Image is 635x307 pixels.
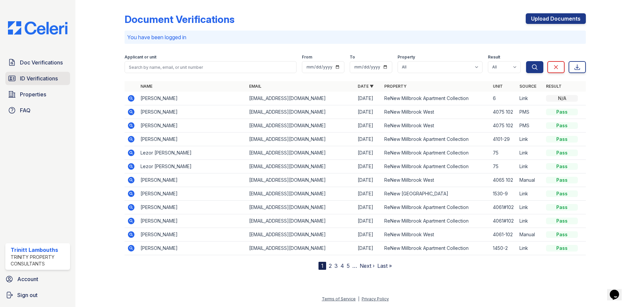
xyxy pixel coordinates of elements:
[382,242,490,255] td: ReNew Millbrook Apartment Collection
[517,146,543,160] td: Link
[329,262,332,269] a: 2
[11,246,67,254] div: Trinitt Lambouths
[546,231,578,238] div: Pass
[382,187,490,201] td: ReNew [GEOGRAPHIC_DATA]
[382,214,490,228] td: ReNew Millbrook Apartment Collection
[546,95,578,102] div: N/A
[517,173,543,187] td: Manual
[246,214,355,228] td: [EMAIL_ADDRESS][DOMAIN_NAME]
[355,105,382,119] td: [DATE]
[125,54,156,60] label: Applicant or unit
[490,105,517,119] td: 4075 102
[355,228,382,242] td: [DATE]
[125,61,297,73] input: Search by name, email, or unit number
[358,296,359,301] div: |
[355,160,382,173] td: [DATE]
[138,214,246,228] td: [PERSON_NAME]
[355,242,382,255] td: [DATE]
[246,105,355,119] td: [EMAIL_ADDRESS][DOMAIN_NAME]
[17,275,38,283] span: Account
[377,262,392,269] a: Last »
[355,214,382,228] td: [DATE]
[246,201,355,214] td: [EMAIL_ADDRESS][DOMAIN_NAME]
[138,173,246,187] td: [PERSON_NAME]
[246,119,355,133] td: [EMAIL_ADDRESS][DOMAIN_NAME]
[3,21,73,35] img: CE_Logo_Blue-a8612792a0a2168367f1c8372b55b34899dd931a85d93a1a3d3e32e68fde9ad4.png
[138,133,246,146] td: [PERSON_NAME]
[382,146,490,160] td: ReNew Millbrook Apartment Collection
[318,262,326,270] div: 1
[490,119,517,133] td: 4075 102
[519,84,536,89] a: Source
[526,13,586,24] a: Upload Documents
[334,262,338,269] a: 3
[340,262,344,269] a: 4
[249,84,261,89] a: Email
[246,146,355,160] td: [EMAIL_ADDRESS][DOMAIN_NAME]
[5,56,70,69] a: Doc Verifications
[322,296,356,301] a: Terms of Service
[490,160,517,173] td: 75
[355,173,382,187] td: [DATE]
[138,160,246,173] td: Lezor [PERSON_NAME]
[20,90,46,98] span: Properties
[355,119,382,133] td: [DATE]
[546,177,578,183] div: Pass
[355,133,382,146] td: [DATE]
[3,288,73,302] a: Sign out
[382,173,490,187] td: ReNew Millbrook West
[382,105,490,119] td: ReNew Millbrook West
[382,133,490,146] td: ReNew Millbrook Apartment Collection
[246,242,355,255] td: [EMAIL_ADDRESS][DOMAIN_NAME]
[358,84,374,89] a: Date ▼
[490,214,517,228] td: 4061#102
[127,33,583,41] p: You have been logged in
[382,228,490,242] td: ReNew Millbrook West
[352,262,357,270] span: …
[517,187,543,201] td: Link
[517,105,543,119] td: PMS
[488,54,500,60] label: Result
[20,58,63,66] span: Doc Verifications
[246,133,355,146] td: [EMAIL_ADDRESS][DOMAIN_NAME]
[546,84,562,89] a: Result
[490,133,517,146] td: 4101-29
[362,296,389,301] a: Privacy Policy
[546,218,578,224] div: Pass
[20,74,58,82] span: ID Verifications
[138,146,246,160] td: Lezor [PERSON_NAME]
[490,242,517,255] td: 1450-2
[382,119,490,133] td: ReNew Millbrook West
[246,92,355,105] td: [EMAIL_ADDRESS][DOMAIN_NAME]
[302,54,312,60] label: From
[493,84,503,89] a: Unit
[490,187,517,201] td: 1530-9
[398,54,415,60] label: Property
[5,88,70,101] a: Properties
[517,242,543,255] td: Link
[517,160,543,173] td: Link
[138,201,246,214] td: [PERSON_NAME]
[517,133,543,146] td: Link
[517,201,543,214] td: Link
[355,201,382,214] td: [DATE]
[11,254,67,267] div: Trinity Property Consultants
[138,228,246,242] td: [PERSON_NAME]
[138,119,246,133] td: [PERSON_NAME]
[246,228,355,242] td: [EMAIL_ADDRESS][DOMAIN_NAME]
[490,228,517,242] td: 4061-102
[382,160,490,173] td: ReNew Millbrook Apartment Collection
[384,84,407,89] a: Property
[355,146,382,160] td: [DATE]
[355,187,382,201] td: [DATE]
[517,214,543,228] td: Link
[17,291,38,299] span: Sign out
[138,105,246,119] td: [PERSON_NAME]
[347,262,350,269] a: 5
[517,92,543,105] td: Link
[517,119,543,133] td: PMS
[5,72,70,85] a: ID Verifications
[490,173,517,187] td: 4065 102
[546,190,578,197] div: Pass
